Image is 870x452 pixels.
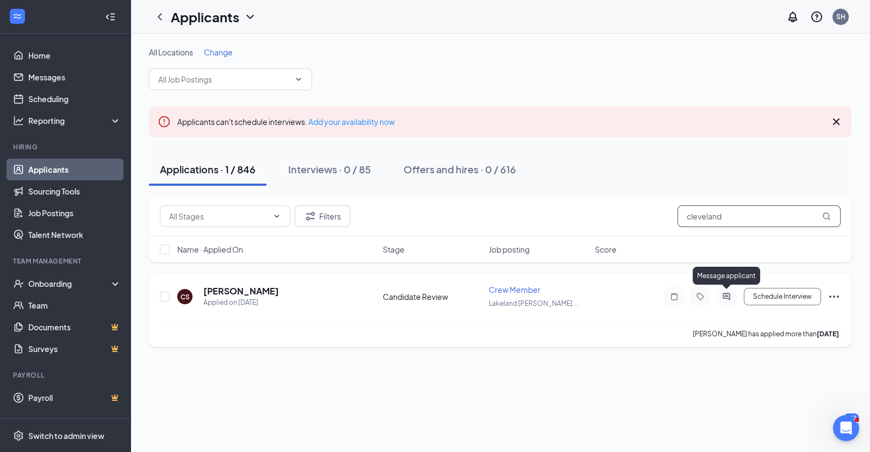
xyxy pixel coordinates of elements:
[181,292,190,302] div: CS
[595,244,617,255] span: Score
[693,329,841,338] p: [PERSON_NAME] has applied more than .
[489,285,540,294] span: Crew Member
[304,210,317,223] svg: Filter
[153,10,166,23] svg: ChevronLeft
[828,290,841,303] svg: Ellipses
[13,278,24,289] svg: UserCheck
[28,66,121,88] a: Messages
[203,285,279,297] h5: [PERSON_NAME]
[489,299,579,307] span: Lakeland [PERSON_NAME] ...
[244,10,257,23] svg: ChevronDown
[830,115,843,128] svg: Cross
[158,115,171,128] svg: Error
[786,10,799,23] svg: Notifications
[160,162,256,176] div: Applications · 1 / 846
[288,162,371,176] div: Interviews · 0 / 85
[720,292,733,301] svg: ActiveChat
[272,212,281,221] svg: ChevronDown
[105,11,116,22] svg: Collapse
[13,256,119,266] div: Team Management
[13,430,24,441] svg: Settings
[28,159,121,180] a: Applicants
[489,244,530,255] span: Job posting
[204,47,233,57] span: Change
[203,297,279,308] div: Applied on [DATE]
[817,330,839,338] b: [DATE]
[694,292,707,301] svg: Tag
[744,288,821,305] button: Schedule Interview
[28,294,121,316] a: Team
[810,10,823,23] svg: QuestionInfo
[13,115,24,126] svg: Analysis
[13,371,119,380] div: Payroll
[28,45,121,66] a: Home
[12,11,23,22] svg: WorkstreamLogo
[28,278,112,289] div: Onboarding
[28,316,121,338] a: DocumentsCrown
[294,75,303,84] svg: ChevronDown
[28,430,104,441] div: Switch to admin view
[28,88,121,110] a: Scheduling
[149,47,193,57] span: All Locations
[693,267,760,285] div: Message applicant
[158,73,290,85] input: All Job Postings
[295,205,350,227] button: Filter Filters
[383,291,482,302] div: Candidate Review
[28,180,121,202] a: Sourcing Tools
[171,8,239,26] h1: Applicants
[844,413,859,423] div: 262
[822,212,831,221] svg: MagnifyingGlass
[668,292,681,301] svg: Note
[28,387,121,409] a: PayrollCrown
[833,415,859,441] iframe: Intercom live chat
[28,224,121,246] a: Talent Network
[177,117,395,127] span: Applicants can't schedule interviews.
[403,162,516,176] div: Offers and hires · 0 / 616
[678,205,841,227] input: Search in applications
[28,338,121,360] a: SurveysCrown
[28,115,122,126] div: Reporting
[177,244,243,255] span: Name · Applied On
[13,142,119,152] div: Hiring
[308,117,395,127] a: Add your availability now
[169,210,268,222] input: All Stages
[383,244,405,255] span: Stage
[836,12,846,21] div: SH
[28,202,121,224] a: Job Postings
